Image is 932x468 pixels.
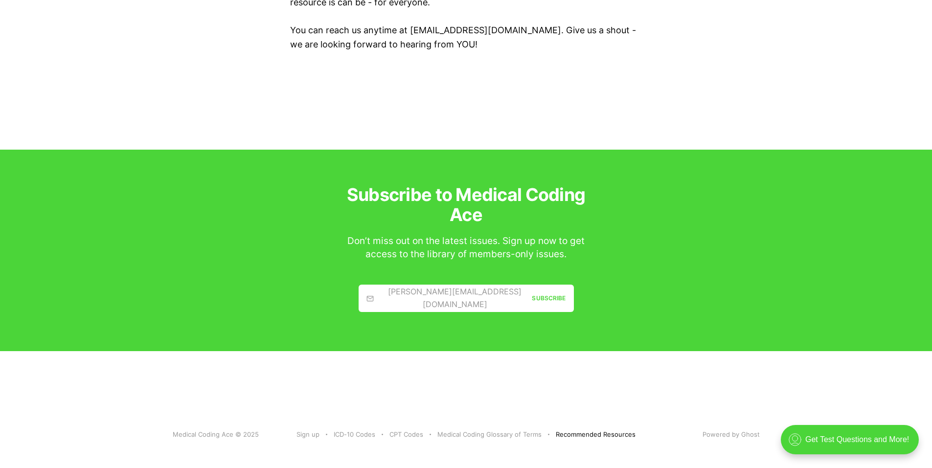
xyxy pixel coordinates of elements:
a: Sign up [296,429,319,440]
div: Medical Coding Ace © 2025 [173,429,297,440]
div: [PERSON_NAME][EMAIL_ADDRESS][DOMAIN_NAME] [366,286,532,311]
iframe: portal-trigger [773,420,932,468]
a: Medical Coding Glossary of Terms [437,429,542,440]
a: Powered by Ghost [703,430,760,438]
a: Recommended Resources [556,429,636,440]
a: CPT Codes [389,429,423,440]
p: You can reach us anytime at [EMAIL_ADDRESS][DOMAIN_NAME]. Give us a shout - we are looking forwar... [290,23,642,52]
a: ICD-10 Codes [334,429,375,440]
div: Subscribe [532,293,566,303]
h3: Subscribe to Medical Coding Ace [339,185,593,225]
a: [PERSON_NAME][EMAIL_ADDRESS][DOMAIN_NAME] Subscribe [359,285,574,312]
div: Don’t miss out on the latest issues. Sign up now to get access to the library of members-only iss... [339,235,593,261]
